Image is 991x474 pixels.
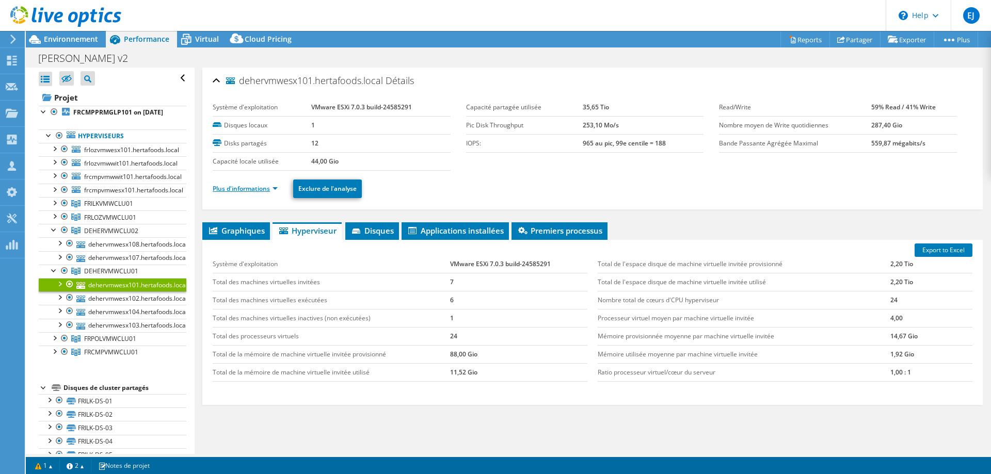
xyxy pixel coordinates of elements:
a: frcmpvmwesx101.hertafoods.local [39,184,186,197]
td: Total des machines virtuelles invitées [213,273,450,291]
span: Cloud Pricing [245,34,292,44]
a: Reports [780,31,830,47]
svg: \n [899,11,908,20]
b: 559,87 mégabits/s [871,139,925,148]
label: Nombre moyen de Write quotidiennes [719,120,871,130]
b: 1 [311,121,315,129]
td: Système d'exploitation [213,255,450,273]
label: IOPS: [466,138,583,149]
td: Total des machines virtuelles inactives (non exécutées) [213,309,450,327]
td: Mémoire provisionnée moyenne par machine virtuelle invitée [598,327,890,345]
a: FRILK-DS-03 [39,421,186,434]
span: Détails [386,74,414,87]
label: Capacité partagée utilisée [466,102,583,112]
span: EJ [963,7,980,24]
td: Mémoire utilisée moyenne par machine virtuelle invitée [598,345,890,363]
span: Performance [124,34,169,44]
a: Exclure de l'analyse [293,179,362,198]
span: frlozvmwwit101.hertafoods.local [84,159,178,168]
td: 1,92 Gio [890,345,972,363]
a: 1 [28,459,60,472]
a: FRILK-DS-05 [39,448,186,462]
td: Total des processeurs virtuels [213,327,450,345]
a: Plus [934,31,978,47]
span: Virtual [195,34,219,44]
a: FRPOLVMWCLU01 [39,332,186,346]
b: 965 au pic, 99e centile = 188 [583,139,666,148]
label: Disks partagés [213,138,311,149]
label: Pic Disk Throughput [466,120,583,130]
span: DEHERVMWCLU01 [84,267,138,275]
label: Capacité locale utilisée [213,156,311,167]
span: Applications installées [407,225,504,236]
td: 2,20 Tio [890,255,972,273]
b: VMware ESXi 7.0.3 build-24585291 [311,103,412,111]
b: 12 [311,139,318,148]
span: frcmpvmwwit101.hertafoods.local [84,172,182,181]
label: Bande Passante Agrégée Maximal [719,138,871,149]
a: frlozvmwesx101.hertafoods.local [39,143,186,156]
a: FRILK-DS-02 [39,407,186,421]
a: Hyperviseurs [39,129,186,143]
td: 6 [450,291,588,309]
a: FRCMPVMWCLU01 [39,346,186,359]
td: Ratio processeur virtuel/cœur du serveur [598,363,890,381]
td: 7 [450,273,588,291]
a: dehervmwesx108.hertafoods.local [39,237,186,251]
td: 24 [450,327,588,345]
a: FRCMPPRMGLP101 on [DATE] [39,106,186,119]
td: 1,00 : 1 [890,363,972,381]
span: dehervmwesx101.hertafoods.local [226,76,383,86]
b: 287,40 Gio [871,121,902,129]
label: Disques locaux [213,120,311,130]
a: dehervmwesx107.hertafoods.local [39,251,186,265]
td: 2,20 Tio [890,273,972,291]
span: Premiers processus [517,225,602,236]
span: Environnement [44,34,98,44]
a: Exporter [880,31,934,47]
b: 35,65 Tio [583,103,609,111]
td: Total de l'espace disque de machine virtuelle invitée utilisé [598,273,890,291]
td: 88,00 Gio [450,345,588,363]
a: DEHERVMWCLU02 [39,224,186,237]
b: 44,00 Gio [311,157,339,166]
label: Système d'exploitation [213,102,311,112]
a: FRILK-DS-01 [39,394,186,407]
a: dehervmwesx102.hertafoods.local [39,291,186,305]
a: Plus d'informations [213,184,278,193]
td: 11,52 Gio [450,363,588,381]
span: FRCMPVMWCLU01 [84,348,138,356]
span: DEHERVMWCLU02 [84,226,138,235]
a: Export to Excel [915,243,972,257]
td: Total de la mémoire de machine virtuelle invitée provisionné [213,345,450,363]
div: Disques de cluster partagés [63,382,186,394]
b: 253,10 Mo/s [583,121,619,129]
b: FRCMPPRMGLP101 on [DATE] [73,108,163,117]
label: Read/Write [719,102,871,112]
a: dehervmwesx101.hertafoods.local [39,278,186,291]
a: FRILKVMWCLU01 [39,197,186,210]
a: dehervmwesx104.hertafoods.local [39,305,186,318]
td: 14,67 Gio [890,327,972,345]
span: Graphiques [207,225,265,236]
td: Processeur virtuel moyen par machine virtuelle invitée [598,309,890,327]
td: VMware ESXi 7.0.3 build-24585291 [450,255,588,273]
td: 4,00 [890,309,972,327]
a: frlozvmwwit101.hertafoods.local [39,156,186,170]
span: Disques [350,225,394,236]
h1: [PERSON_NAME] v2 [34,53,144,64]
b: 59% Read / 41% Write [871,103,936,111]
a: Notes de projet [91,459,157,472]
a: FRLOZVMWCLU01 [39,210,186,224]
a: Partager [829,31,881,47]
td: Nombre total de cœurs d'CPU hyperviseur [598,291,890,309]
a: 2 [59,459,91,472]
span: frlozvmwesx101.hertafoods.local [84,145,179,154]
td: Total de l'espace disque de machine virtuelle invitée provisionné [598,255,890,273]
td: 1 [450,309,588,327]
span: FRILKVMWCLU01 [84,199,133,208]
a: FRILK-DS-04 [39,435,186,448]
a: frcmpvmwwit101.hertafoods.local [39,170,186,183]
a: dehervmwesx103.hertafoods.local [39,319,186,332]
a: Projet [39,89,186,106]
